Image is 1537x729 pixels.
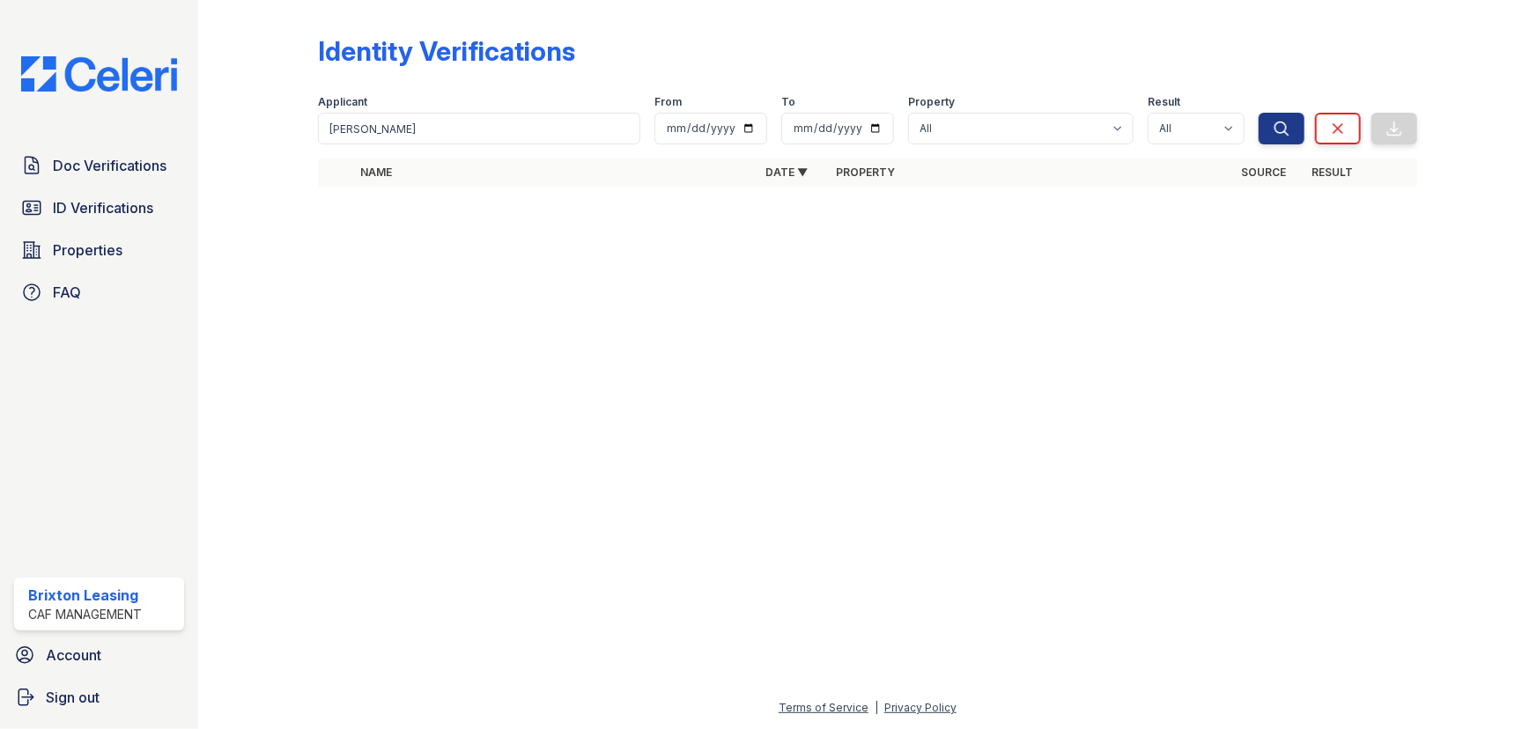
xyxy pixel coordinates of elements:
a: Doc Verifications [14,148,184,183]
a: Source [1241,166,1286,179]
a: Date ▼ [765,166,808,179]
a: Account [7,637,191,673]
label: From [654,95,682,109]
label: To [781,95,795,109]
a: FAQ [14,275,184,310]
a: Terms of Service [779,701,868,714]
div: CAF Management [28,606,142,623]
label: Applicant [318,95,367,109]
img: CE_Logo_Blue-a8612792a0a2168367f1c8372b55b34899dd931a85d93a1a3d3e32e68fde9ad4.png [7,56,191,92]
label: Property [908,95,955,109]
div: Brixton Leasing [28,585,142,606]
div: | [875,701,878,714]
span: Properties [53,239,122,261]
label: Result [1148,95,1180,109]
span: Account [46,644,101,666]
a: ID Verifications [14,190,184,225]
a: Property [836,166,895,179]
a: Privacy Policy [884,701,957,714]
span: Doc Verifications [53,155,166,176]
div: Identity Verifications [318,35,575,67]
span: FAQ [53,282,81,303]
span: ID Verifications [53,197,153,218]
a: Sign out [7,680,191,715]
a: Result [1312,166,1353,179]
a: Name [360,166,392,179]
span: Sign out [46,687,100,708]
a: Properties [14,232,184,268]
input: Search by name or phone number [318,113,640,144]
